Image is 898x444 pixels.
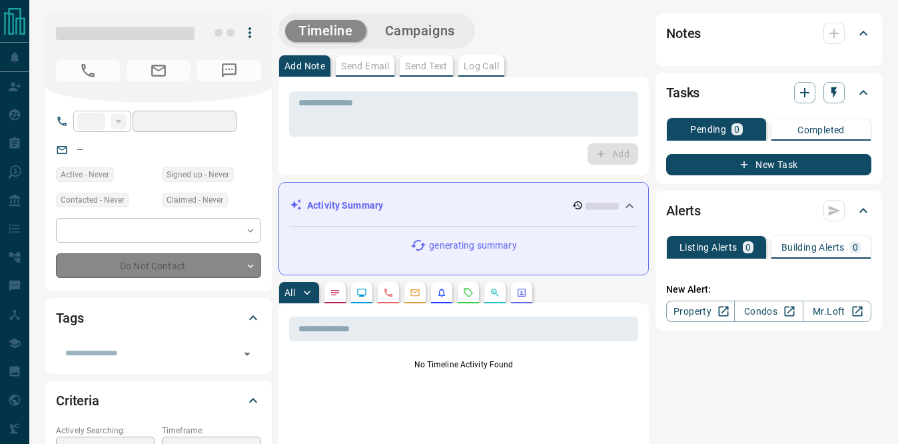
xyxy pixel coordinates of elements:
div: Notes [666,17,871,49]
span: Contacted - Never [61,193,125,207]
p: 0 [853,243,858,252]
svg: Agent Actions [516,287,527,298]
svg: Listing Alerts [436,287,447,298]
button: Open [238,345,256,363]
a: Condos [734,301,803,322]
h2: Notes [666,23,701,44]
h2: Tags [56,307,83,329]
div: Activity Summary [290,193,638,218]
h2: Tasks [666,82,699,103]
span: Claimed - Never [167,193,223,207]
p: 0 [745,243,751,252]
div: Do Not Contact [56,253,261,278]
span: Active - Never [61,168,109,181]
div: Criteria [56,385,261,417]
div: Tags [56,302,261,334]
div: Tasks [666,77,871,109]
a: -- [77,144,83,155]
p: 0 [734,125,739,134]
p: Add Note [284,61,325,71]
svg: Lead Browsing Activity [356,287,367,298]
button: Campaigns [372,20,468,42]
p: New Alert: [666,283,871,297]
p: Activity Summary [307,199,383,213]
svg: Opportunities [490,287,500,298]
p: Pending [690,125,726,134]
button: New Task [666,154,871,175]
p: Completed [797,125,845,135]
div: Alerts [666,195,871,227]
svg: Calls [383,287,394,298]
p: Building Alerts [781,243,845,252]
span: No Number [56,60,120,81]
p: Actively Searching: [56,425,155,437]
p: Timeframe: [162,425,261,437]
span: No Email [127,60,191,81]
p: Listing Alerts [679,243,737,252]
svg: Notes [330,287,340,298]
h2: Alerts [666,200,701,221]
a: Mr.Loft [803,301,871,322]
p: No Timeline Activity Found [289,359,638,371]
p: All [284,288,295,297]
svg: Emails [410,287,420,298]
svg: Requests [463,287,474,298]
p: generating summary [429,239,516,253]
a: Property [666,301,735,322]
h2: Criteria [56,390,99,411]
button: Timeline [285,20,366,42]
span: No Number [197,60,261,81]
span: Signed up - Never [167,168,229,181]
